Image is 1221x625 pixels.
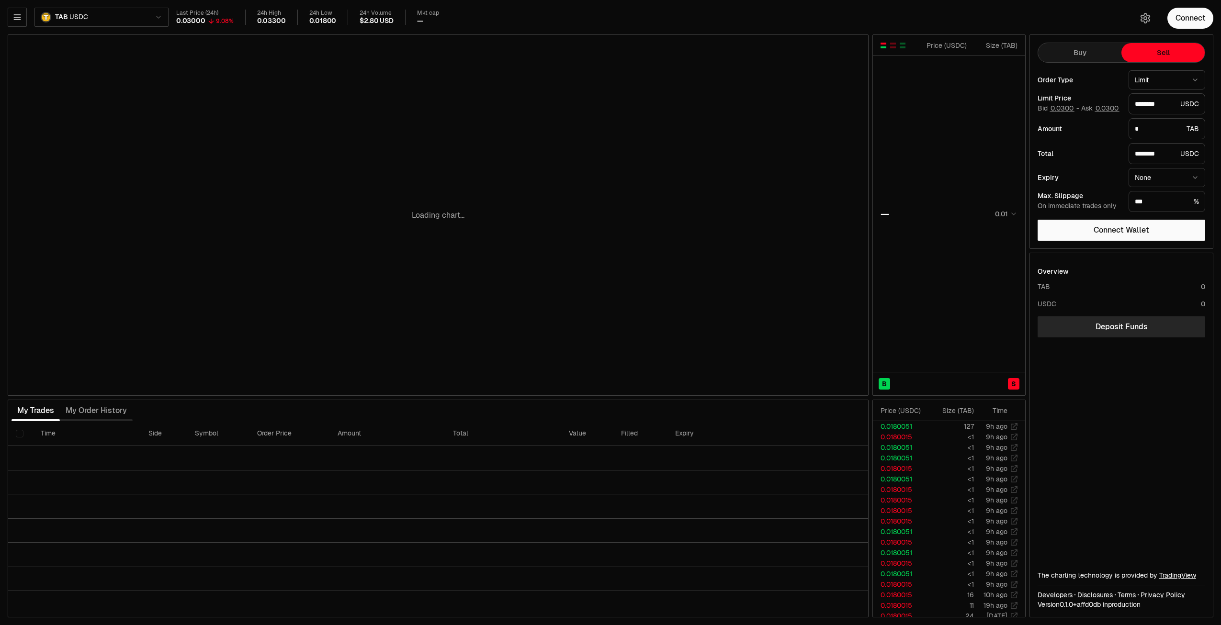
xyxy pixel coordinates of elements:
div: 0 [1201,282,1205,291]
td: 0.0180015 [873,432,928,442]
td: 24 [928,611,974,621]
div: USDC [1038,299,1056,309]
time: 9h ago [986,527,1007,536]
button: My Trades [11,401,60,420]
th: Order Price [249,421,330,446]
time: [DATE] [986,612,1007,620]
div: Expiry [1038,174,1121,181]
div: 0 [1201,299,1205,309]
button: Buy [1038,43,1121,62]
time: 9h ago [986,548,1007,557]
th: Side [141,421,187,446]
td: 0.0180015 [873,600,928,611]
time: 9h ago [986,559,1007,568]
time: 9h ago [986,517,1007,525]
div: Last Price (24h) [176,10,234,17]
th: Total [445,421,561,446]
td: 0.0180051 [873,442,928,453]
a: Deposit Funds [1038,316,1205,337]
td: 0.0180015 [873,516,928,526]
time: 9h ago [986,538,1007,547]
td: 11 [928,600,974,611]
td: <1 [928,484,974,495]
a: Disclosures [1077,590,1113,600]
div: Overview [1038,267,1069,276]
td: 0.0180051 [873,526,928,537]
div: USDC [1129,143,1205,164]
th: Amount [330,421,446,446]
div: Order Type [1038,77,1121,83]
div: 24h High [257,10,286,17]
td: <1 [928,474,974,484]
div: TAB [1038,282,1050,291]
div: Limit Price [1038,95,1121,101]
div: — [417,17,423,25]
time: 9h ago [986,454,1007,462]
div: 0.03300 [257,17,286,25]
td: 0.0180015 [873,537,928,547]
div: Price ( USDC ) [881,406,928,415]
td: 0.0180015 [873,579,928,590]
a: TradingView [1159,571,1196,580]
div: Size ( TAB ) [975,41,1017,50]
div: Total [1038,150,1121,157]
th: Value [561,421,614,446]
time: 10h ago [984,591,1007,599]
a: Developers [1038,590,1073,600]
td: 0.0180051 [873,474,928,484]
span: S [1011,379,1016,389]
td: 0.0180015 [873,590,928,600]
td: 0.0180015 [873,505,928,516]
div: Mkt cap [417,10,439,17]
span: TAB [55,13,68,22]
div: 24h Volume [360,10,393,17]
time: 9h ago [986,422,1007,431]
img: TAB.png [41,12,51,22]
div: $2.80 USD [360,17,393,25]
div: USDC [1129,93,1205,114]
span: B [882,379,887,389]
td: <1 [928,505,974,516]
td: <1 [928,547,974,558]
div: 0.03000 [176,17,205,25]
a: Terms [1118,590,1136,600]
time: 9h ago [986,496,1007,504]
th: Symbol [187,421,249,446]
div: 0.01800 [309,17,337,25]
span: Ask [1081,104,1119,113]
div: The charting technology is provided by [1038,570,1205,580]
th: Expiry [667,421,771,446]
button: Connect Wallet [1038,220,1205,241]
th: Filled [613,421,667,446]
button: 0.0300 [1095,104,1119,112]
span: Bid - [1038,104,1079,113]
td: <1 [928,463,974,474]
td: <1 [928,579,974,590]
td: <1 [928,453,974,463]
td: 0.0180015 [873,484,928,495]
td: 0.0180051 [873,453,928,463]
td: 0.0180051 [873,569,928,579]
div: Max. Slippage [1038,192,1121,199]
time: 9h ago [986,485,1007,494]
div: Version 0.1.0 + in production [1038,600,1205,609]
button: Connect [1167,8,1213,29]
td: 16 [928,590,974,600]
time: 19h ago [984,601,1007,610]
td: 0.0180051 [873,547,928,558]
div: Time [982,406,1007,415]
td: <1 [928,569,974,579]
button: My Order History [60,401,133,420]
div: — [881,207,889,221]
td: 127 [928,421,974,432]
td: 0.0180051 [873,421,928,432]
button: Show Sell Orders Only [889,42,897,49]
time: 9h ago [986,475,1007,483]
a: Privacy Policy [1141,590,1185,600]
td: <1 [928,432,974,442]
div: % [1129,191,1205,212]
time: 9h ago [986,569,1007,578]
div: 9.08% [216,17,234,25]
button: Limit [1129,70,1205,89]
button: None [1129,168,1205,187]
